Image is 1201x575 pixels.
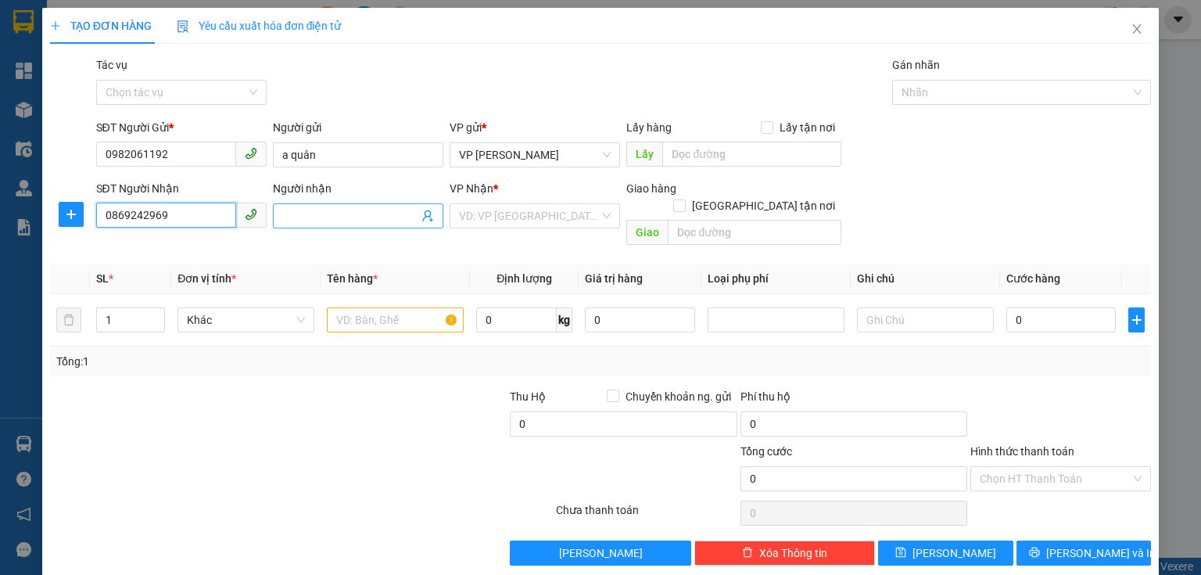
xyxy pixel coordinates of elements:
[177,20,342,32] span: Yêu cầu xuất hóa đơn điện tử
[59,208,83,221] span: plus
[1115,8,1159,52] button: Close
[1016,541,1152,566] button: printer[PERSON_NAME] và In
[50,20,61,31] span: plus
[177,272,236,285] span: Đơn vị tính
[740,445,792,458] span: Tổng cước
[773,119,841,136] span: Lấy tận nơi
[557,307,572,332] span: kg
[510,541,690,566] button: [PERSON_NAME]
[668,220,841,245] input: Dọc đường
[1131,23,1143,35] span: close
[970,445,1074,458] label: Hình thức thanh toán
[740,388,967,411] div: Phí thu hộ
[701,264,851,294] th: Loại phụ phí
[177,20,189,33] img: icon
[759,544,827,562] span: Xóa Thông tin
[450,182,493,195] span: VP Nhận
[742,547,753,559] span: delete
[554,501,738,529] div: Chưa thanh toán
[96,272,109,285] span: SL
[450,119,620,136] div: VP gửi
[1029,547,1040,559] span: printer
[626,220,668,245] span: Giao
[559,544,643,562] span: [PERSON_NAME]
[1129,314,1144,326] span: plus
[895,547,906,559] span: save
[662,142,841,167] input: Dọc đường
[497,272,552,285] span: Định lượng
[686,197,841,214] span: [GEOGRAPHIC_DATA] tận nơi
[892,59,940,71] label: Gán nhãn
[626,182,676,195] span: Giao hàng
[585,307,694,332] input: 0
[96,119,267,136] div: SĐT Người Gửi
[421,210,434,222] span: user-add
[626,142,662,167] span: Lấy
[59,202,84,227] button: plus
[187,308,305,332] span: Khác
[1006,272,1060,285] span: Cước hàng
[1046,544,1156,562] span: [PERSON_NAME] và In
[694,541,875,566] button: deleteXóa Thông tin
[619,388,737,405] span: Chuyển khoản ng. gửi
[626,121,672,134] span: Lấy hàng
[56,307,81,332] button: delete
[510,390,546,403] span: Thu Hộ
[96,59,127,71] label: Tác vụ
[912,544,996,562] span: [PERSON_NAME]
[50,20,152,32] span: TẠO ĐƠN HÀNG
[273,119,443,136] div: Người gửi
[96,180,267,197] div: SĐT Người Nhận
[327,272,378,285] span: Tên hàng
[327,307,464,332] input: VD: Bàn, Ghế
[857,307,994,332] input: Ghi Chú
[585,272,643,285] span: Giá trị hàng
[1128,307,1145,332] button: plus
[851,264,1000,294] th: Ghi chú
[245,208,257,221] span: phone
[245,147,257,160] span: phone
[56,353,464,370] div: Tổng: 1
[878,541,1013,566] button: save[PERSON_NAME]
[459,143,611,167] span: VP Hoàng Liệt
[273,180,443,197] div: Người nhận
